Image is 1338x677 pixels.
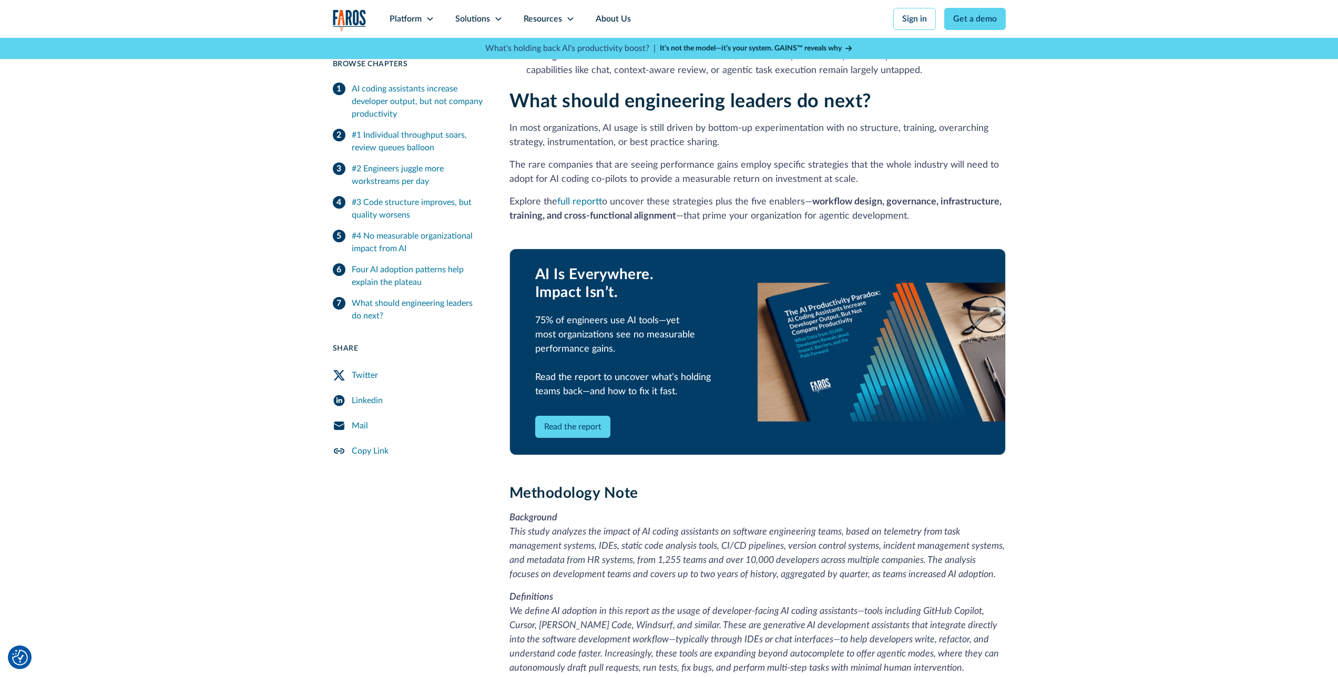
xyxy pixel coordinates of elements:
[352,369,378,382] div: Twitter
[352,297,484,322] div: What should engineering leaders do next?
[333,225,484,259] a: #4 No measurable organizational impact from AI
[509,527,1005,579] em: This study analyzes the impact of AI coding assistants on software engineering teams, based on te...
[333,192,484,225] a: #3 Code structure improves, but quality worsens
[509,195,1006,223] p: Explore the to uncover these strategies plus the five enablers— —that prime your organization for...
[333,9,366,31] a: home
[557,197,602,207] a: full report
[333,343,484,354] div: Share
[758,283,1005,422] img: AI Productivity Paradox Report 2025
[526,49,1006,78] li: Across the dataset, most developers use only autocomplete features. Advanced capabilities like ch...
[12,650,28,665] img: Revisit consent button
[333,438,484,464] a: Copy Link
[660,43,853,54] a: It’s not the model—it’s your system. GAINS™ reveals why
[333,293,484,326] a: What should engineering leaders do next?
[333,59,484,70] div: Browse Chapters
[352,230,484,255] div: #4 No measurable organizational impact from AI
[352,83,484,120] div: AI coding assistants increase developer output, but not company productivity
[352,445,389,457] div: Copy Link
[352,419,368,432] div: Mail
[509,90,1006,113] h2: What should engineering leaders do next?
[944,8,1006,30] a: Get a demo
[524,13,562,25] div: Resources
[333,125,484,158] a: #1 Individual throughput soars, review queues balloon
[509,607,999,673] em: We define AI adoption in this report as the usage of developer-facing AI coding assistants—tools ...
[333,158,484,192] a: #2 Engineers juggle more workstreams per day
[352,394,383,407] div: Linkedin
[352,263,484,289] div: Four AI adoption patterns help explain the plateau
[390,13,422,25] div: Platform
[509,513,557,522] em: Background
[660,45,842,52] strong: It’s not the model—it’s your system. GAINS™ reveals why
[455,13,490,25] div: Solutions
[352,162,484,188] div: #2 Engineers juggle more workstreams per day
[333,259,484,293] a: Four AI adoption patterns help explain the plateau
[333,9,366,31] img: Logo of the analytics and reporting company Faros.
[333,413,484,438] a: Mail Share
[535,266,732,301] div: AI Is Everywhere. Impact Isn’t.
[509,592,553,602] em: Definitions
[352,129,484,154] div: #1 Individual throughput soars, review queues balloon
[509,485,1006,502] h3: Methodology Note
[893,8,936,30] a: Sign in
[535,314,732,399] div: 75% of engineers use AI tools—yet most organizations see no measurable performance gains. Read th...
[509,158,1006,187] p: The rare companies that are seeing performance gains employ specific strategies that the whole in...
[535,416,610,438] a: Read the report
[12,650,28,665] button: Cookie Settings
[333,78,484,125] a: AI coding assistants increase developer output, but not company productivity
[352,196,484,221] div: #3 Code structure improves, but quality worsens
[333,388,484,413] a: LinkedIn Share
[485,42,656,55] p: What's holding back AI's productivity boost? |
[333,363,484,388] a: Twitter Share
[509,121,1006,150] p: In most organizations, AI usage is still driven by bottom-up experimentation with no structure, t...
